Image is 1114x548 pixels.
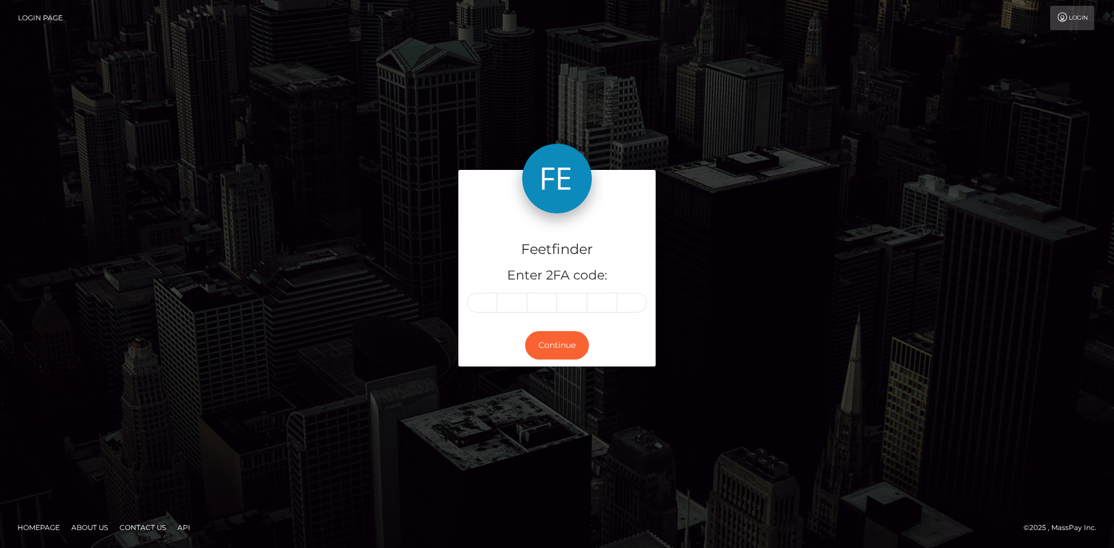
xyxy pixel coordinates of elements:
[522,144,592,213] img: Feetfinder
[1050,6,1094,30] a: Login
[173,518,195,536] a: API
[13,518,64,536] a: Homepage
[18,6,63,30] a: Login Page
[467,239,647,260] h4: Feetfinder
[67,518,113,536] a: About Us
[115,518,171,536] a: Contact Us
[525,331,589,360] button: Continue
[467,267,647,285] h5: Enter 2FA code:
[1023,521,1105,534] div: © 2025 , MassPay Inc.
